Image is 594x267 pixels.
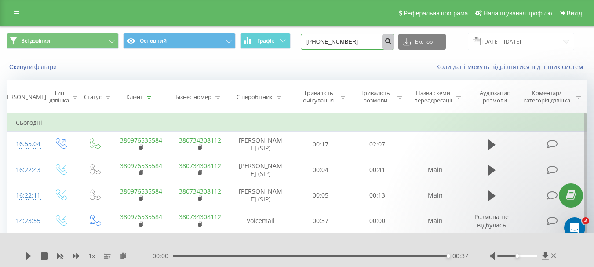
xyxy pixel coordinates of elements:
div: Статус [84,93,102,101]
td: Main [406,183,465,208]
a: 380976535584 [120,212,162,221]
div: Коментар/категорія дзвінка [521,89,572,104]
a: 380976535584 [120,136,162,144]
iframe: Intercom live chat [564,217,585,238]
span: 2 [582,217,589,224]
span: 1 x [88,252,95,260]
div: Назва схеми переадресації [414,89,452,104]
div: [PERSON_NAME] [2,93,46,101]
span: 00:37 [452,252,468,260]
td: 00:41 [349,157,406,183]
span: Розмова не відбулась [474,212,509,229]
td: Main [406,208,465,234]
td: 00:13 [349,183,406,208]
div: Тривалість очікування [300,89,337,104]
button: Скинути фільтри [7,63,61,71]
span: Вихід [567,10,582,17]
a: 380734308112 [179,212,221,221]
a: 380976535584 [120,161,162,170]
div: Співробітник [237,93,273,101]
div: 16:22:43 [16,161,34,179]
div: 16:55:04 [16,135,34,153]
td: Voicemail [229,208,292,234]
a: 380734308112 [179,187,221,195]
div: Бізнес номер [175,93,211,101]
div: 16:22:11 [16,187,34,204]
a: 380734308112 [179,161,221,170]
td: 02:07 [349,132,406,157]
td: [PERSON_NAME] (SIP) [229,157,292,183]
td: 00:00 [349,208,406,234]
a: Коли дані можуть відрізнятися вiд інших систем [436,62,587,71]
div: Тип дзвінка [49,89,69,104]
td: 00:37 [292,208,349,234]
td: Main [406,157,465,183]
span: Реферальна програма [404,10,468,17]
div: Тривалість розмови [357,89,394,104]
button: Основний [123,33,235,49]
td: 00:17 [292,132,349,157]
div: Accessibility label [515,254,519,258]
button: Експорт [398,34,446,50]
div: Клієнт [126,93,143,101]
span: Всі дзвінки [21,37,50,44]
div: Аудіозапис розмови [473,89,517,104]
a: 380976535584 [120,187,162,195]
div: 14:23:55 [16,212,34,230]
td: [PERSON_NAME] (SIP) [229,132,292,157]
td: 00:04 [292,157,349,183]
span: Графік [257,38,274,44]
span: Налаштування профілю [483,10,552,17]
input: Пошук за номером [301,34,394,50]
td: Сьогодні [7,114,587,132]
a: 380734308112 [179,136,221,144]
button: Графік [240,33,291,49]
span: 00:00 [153,252,173,260]
td: 00:05 [292,183,349,208]
td: [PERSON_NAME] (SIP) [229,183,292,208]
button: Всі дзвінки [7,33,119,49]
div: Accessibility label [447,254,450,258]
